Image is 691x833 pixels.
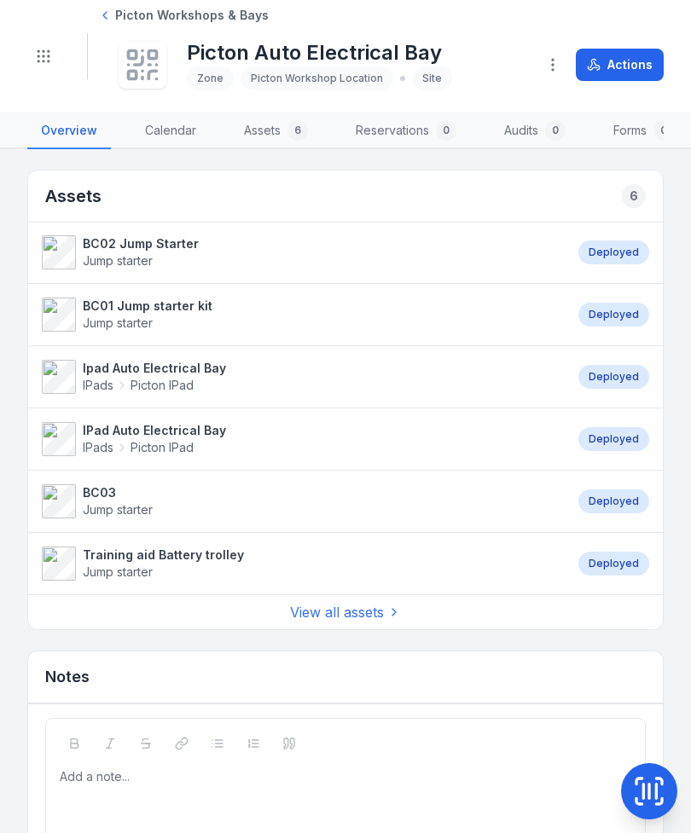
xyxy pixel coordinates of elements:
[42,547,561,581] a: Training aid Battery trolleyJump starter
[131,377,194,394] span: Picton IPad
[45,665,90,689] h3: Notes
[83,422,226,439] strong: IPad Auto Electrical Bay
[545,120,566,141] div: 0
[412,67,452,90] div: Site
[42,484,561,518] a: BC03Jump starter
[578,489,649,513] div: Deployed
[83,360,226,377] strong: Ipad Auto Electrical Bay
[27,40,60,72] button: Toggle navigation
[83,439,113,456] span: IPads
[83,484,153,501] strong: BC03
[42,422,561,456] a: IPad Auto Electrical BayIPadsPicton IPad
[287,120,308,141] div: 6
[83,253,153,268] span: Jump starter
[83,315,153,330] span: Jump starter
[83,235,199,252] strong: BC02 Jump Starter
[491,113,579,149] a: Audits0
[83,502,153,517] span: Jump starter
[578,427,649,451] div: Deployed
[622,184,646,208] div: 6
[578,365,649,389] div: Deployed
[342,113,470,149] a: Reservations0
[42,235,561,269] a: BC02 Jump StarterJump starter
[83,547,244,564] strong: Training aid Battery trolley
[578,303,649,327] div: Deployed
[600,113,688,149] a: Forms0
[187,39,452,67] h1: Picton Auto Electrical Bay
[187,67,234,90] div: Zone
[290,602,401,622] a: View all assets
[576,49,664,81] button: Actions
[83,564,153,579] span: Jump starter
[42,298,561,332] a: BC01 Jump starter kitJump starter
[653,120,674,141] div: 0
[230,113,322,149] a: Assets6
[83,298,212,315] strong: BC01 Jump starter kit
[83,377,113,394] span: IPads
[45,184,102,208] h2: Assets
[131,113,210,149] a: Calendar
[98,7,269,24] a: Picton Workshops & Bays
[42,360,561,394] a: Ipad Auto Electrical BayIPadsPicton IPad
[131,439,194,456] span: Picton IPad
[436,120,456,141] div: 0
[578,240,649,264] div: Deployed
[115,7,269,24] span: Picton Workshops & Bays
[578,552,649,576] div: Deployed
[27,113,111,149] a: Overview
[251,72,383,84] span: Picton Workshop Location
